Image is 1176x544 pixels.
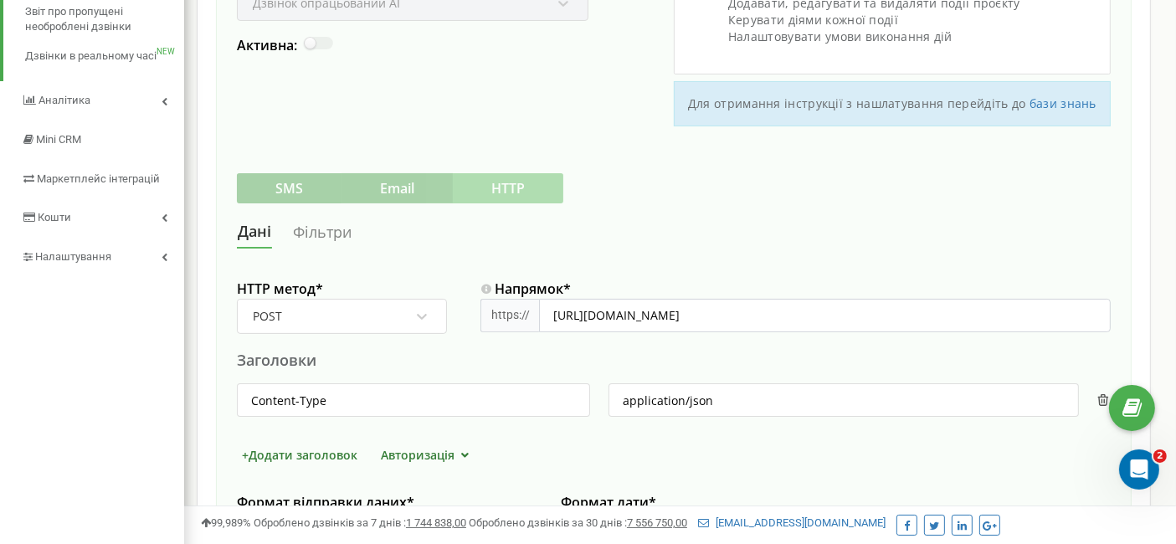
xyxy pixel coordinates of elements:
span: Дзвінки в реальному часі [25,49,157,64]
span: Звіт про пропущені необроблені дзвінки [25,4,176,35]
u: 1 744 838,00 [406,516,466,529]
a: [EMAIL_ADDRESS][DOMAIN_NAME] [698,516,886,529]
label: Формат відправки даних * [237,494,542,512]
div: Заголовки [237,350,1111,371]
button: Авторизація [376,446,479,464]
a: Дані [237,217,272,249]
label: Напрямок * [480,280,1111,299]
span: Оброблено дзвінків за 30 днів : [469,516,687,529]
a: Фільтри [292,217,352,248]
span: Mini CRM [36,133,81,146]
li: Налаштовувати умови виконання дій [728,28,1090,45]
span: 2 [1153,449,1167,463]
span: Оброблено дзвінків за 7 днів : [254,516,466,529]
span: 99,989% [201,516,251,529]
div: POST [253,309,282,324]
a: Дзвінки в реальному часіNEW [25,42,184,71]
input: значення [609,383,1079,417]
label: Формат дати * [561,494,1085,512]
span: Налаштування [35,250,111,263]
p: Для отримання інструкції з нашлатування перейдіть до [688,95,1096,112]
u: 7 556 750,00 [627,516,687,529]
button: +Додати заголовок [237,446,362,464]
input: https://example.com [539,299,1111,332]
span: Кошти [38,211,71,223]
div: https:// [480,299,539,332]
input: ім'я [237,383,590,417]
li: Керувати діями кожної події [728,12,1090,28]
a: бази знань [1030,95,1096,111]
span: Аналiтика [39,94,90,106]
label: HTTP метод * [237,280,447,299]
label: Активна: [237,37,297,55]
iframe: Intercom live chat [1119,449,1159,490]
span: Маркетплейс інтеграцій [37,172,160,185]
